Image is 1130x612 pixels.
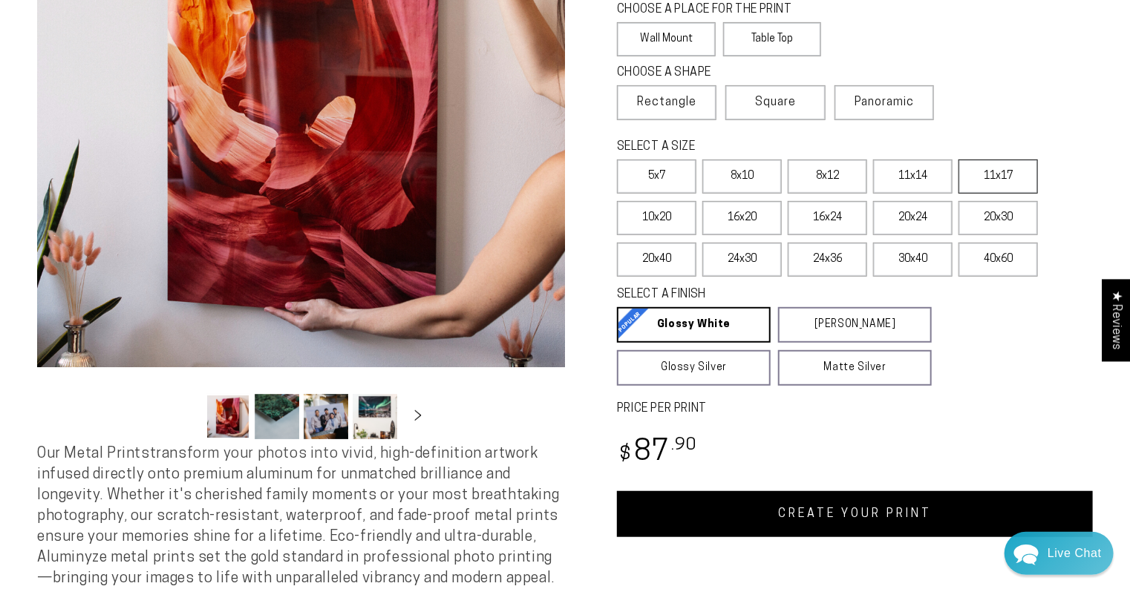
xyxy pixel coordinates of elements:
span: Panoramic [855,96,914,108]
span: Square [755,93,796,111]
label: 16x20 [702,201,782,235]
button: Load image 2 in gallery view [255,394,299,439]
label: 20x24 [873,201,953,235]
div: Chat widget toggle [1005,532,1114,575]
button: Load image 4 in gallery view [353,394,397,439]
label: 8x12 [788,159,867,194]
div: Contact Us Directly [1048,532,1102,575]
label: 24x30 [702,243,782,277]
label: 16x24 [788,201,867,235]
label: 20x40 [617,243,696,277]
a: Matte Silver [778,350,932,386]
label: 20x30 [958,201,1038,235]
label: 8x10 [702,159,782,194]
a: [PERSON_NAME] [778,307,932,343]
legend: CHOOSE A SHAPE [617,65,810,82]
label: 11x17 [958,159,1038,194]
div: Click to open Judge.me floating reviews tab [1102,279,1130,361]
legend: SELECT A FINISH [617,286,897,303]
span: $ [619,445,632,465]
legend: SELECT A SIZE [617,139,897,156]
a: CREATE YOUR PRINT [617,491,1093,537]
label: 11x14 [873,159,953,194]
label: 40x60 [958,243,1038,277]
label: 30x40 [873,243,953,277]
a: Glossy Silver [617,350,771,386]
span: Our Metal Prints transform your photos into vivid, high-definition artwork infused directly onto ... [37,447,559,586]
label: Table Top [723,22,822,56]
sup: .90 [671,437,698,454]
bdi: 87 [617,438,698,467]
a: Glossy White [617,307,771,343]
button: Slide right [402,400,434,432]
legend: CHOOSE A PLACE FOR THE PRINT [617,1,808,19]
label: 10x20 [617,201,696,235]
button: Load image 1 in gallery view [206,394,250,439]
label: 24x36 [788,243,867,277]
label: PRICE PER PRINT [617,401,1093,418]
span: Rectangle [637,93,696,111]
button: Slide left [169,400,201,432]
label: 5x7 [617,159,696,194]
button: Load image 3 in gallery view [304,394,348,439]
label: Wall Mount [617,22,716,56]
